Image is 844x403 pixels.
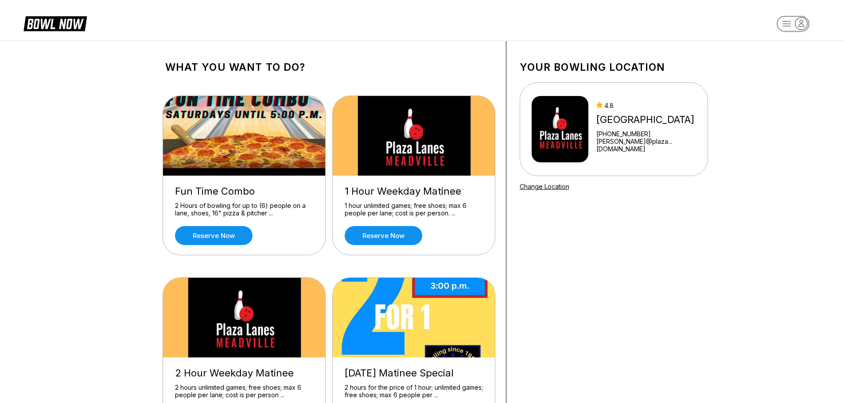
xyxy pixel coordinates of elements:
img: Tuesday Matinee Special [333,278,496,357]
div: [GEOGRAPHIC_DATA] [596,114,704,126]
div: 2 hours unlimited games; free shoes; max 6 people per lane; cost is per person ... [175,384,313,399]
img: Plaza Lanes Meadville [532,96,589,162]
div: 2 hours for the price of 1 hour; unlimited games; free shoes; max 6 people per ... [345,384,483,399]
div: 1 Hour Weekday Matinee [345,185,483,197]
div: 4.8 [596,102,704,109]
img: Fun Time Combo [163,96,326,176]
div: [DATE] Matinee Special [345,367,483,379]
a: Reserve now [345,226,422,245]
div: Fun Time Combo [175,185,313,197]
img: 1 Hour Weekday Matinee [333,96,496,176]
div: 2 Hours of bowling for up to (6) people on a lane, shoes, 16" pizza & pitcher ... [175,202,313,217]
div: 1 hour unlimited games; free shoes; max 6 people per lane; cost is per person. ... [345,202,483,217]
h1: Your bowling location [520,61,708,73]
a: [PERSON_NAME]@plaza...[DOMAIN_NAME] [596,138,704,153]
h1: What you want to do? [165,61,493,73]
div: 2 Hour Weekday Matinee [175,367,313,379]
div: [PHONE_NUMBER] [596,130,704,138]
img: 2 Hour Weekday Matinee [163,278,326,357]
a: Reserve now [175,226,253,245]
a: Change Location [520,183,569,190]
